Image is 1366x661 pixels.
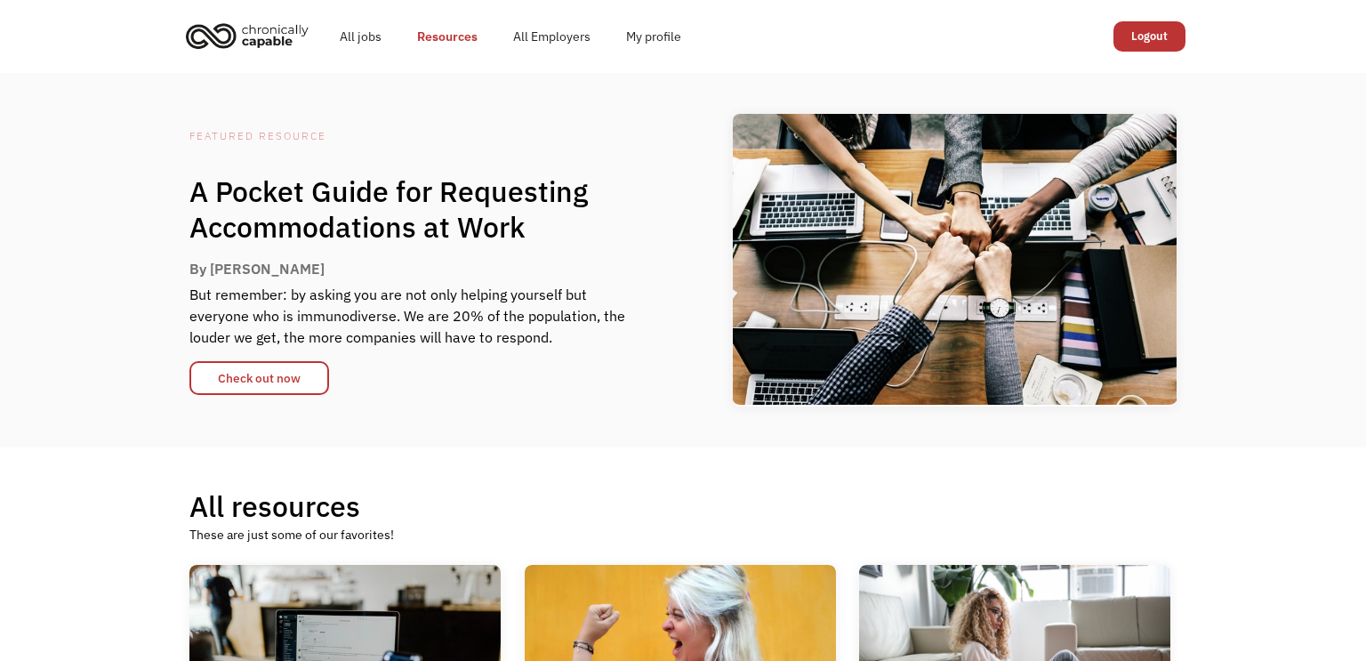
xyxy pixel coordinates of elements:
[495,8,608,65] a: All Employers
[189,524,1177,545] div: These are just some of our favorites!
[181,16,314,55] img: Chronically Capable logo
[181,16,322,55] a: home
[210,258,325,279] div: [PERSON_NAME]
[608,8,699,65] a: My profile
[189,258,206,284] div: By
[322,8,399,65] a: All jobs
[189,488,1177,524] h1: All resources
[399,8,495,65] a: Resources
[189,284,634,348] div: But remember: by asking you are not only helping yourself but everyone who is immunodiverse. We a...
[189,173,634,245] h1: A Pocket Guide for Requesting Accommodations at Work
[189,361,329,395] a: Check out now
[1113,21,1185,52] a: Logout
[189,125,634,147] div: Featured RESOURCE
